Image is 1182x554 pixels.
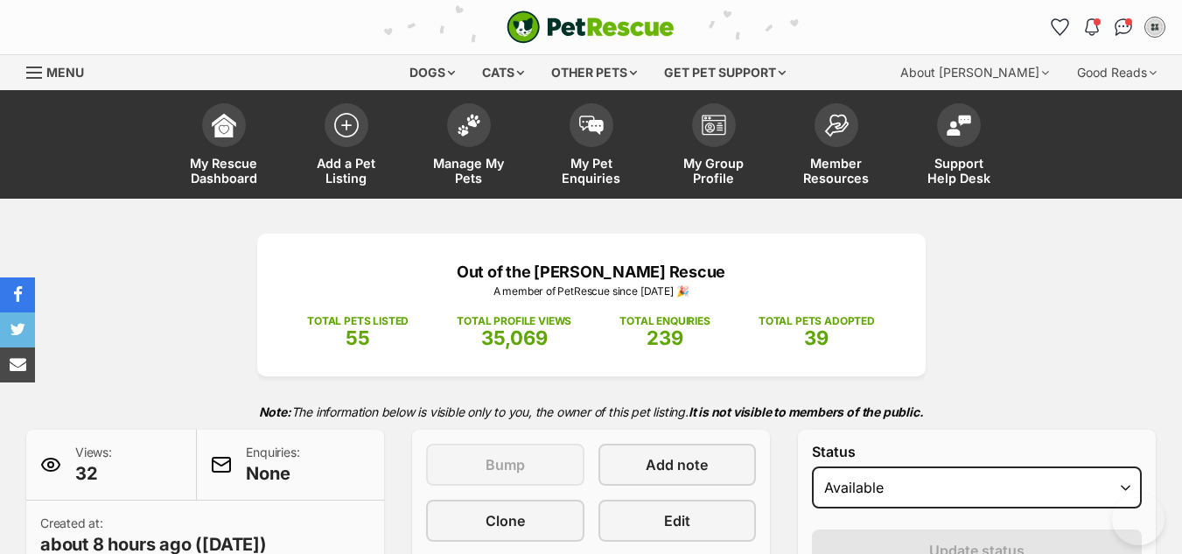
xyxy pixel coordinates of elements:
[307,313,409,329] p: TOTAL PETS LISTED
[283,284,899,299] p: A member of PetRescue since [DATE] 🎉
[664,510,690,531] span: Edit
[775,95,898,199] a: Member Resources
[647,326,683,349] span: 239
[457,114,481,137] img: manage-my-pets-icon-02211641906a0b7f246fdf0571729dbe1e7629f14944591b6c1af311fb30b64b.svg
[1078,13,1106,41] button: Notifications
[1112,493,1165,545] iframe: Help Scout Beacon - Open
[426,500,584,542] a: Clone
[1065,55,1169,90] div: Good Reads
[163,95,285,199] a: My Rescue Dashboard
[507,11,675,44] img: logo-cat-932fe2b9b8326f06289b0f2fb663e598f794de774fb13d1741a6617ecf9a85b4.svg
[486,510,525,531] span: Clone
[797,156,876,186] span: Member Resources
[507,11,675,44] a: PetRescue
[26,394,1156,430] p: The information below is visible only to you, the owner of this pet listing.
[579,116,604,135] img: pet-enquiries-icon-7e3ad2cf08bfb03b45e93fb7055b45f3efa6380592205ae92323e6603595dc1f.svg
[75,461,112,486] span: 32
[470,55,536,90] div: Cats
[346,326,370,349] span: 55
[824,114,849,137] img: member-resources-icon-8e73f808a243e03378d46382f2149f9095a855e16c252ad45f914b54edf8863c.svg
[812,444,1142,459] label: Status
[920,156,998,186] span: Support Help Desk
[539,55,649,90] div: Other pets
[804,326,829,349] span: 39
[212,113,236,137] img: dashboard-icon-eb2f2d2d3e046f16d808141f083e7271f6b2e854fb5c12c21221c1fb7104beca.svg
[598,444,757,486] a: Add note
[426,444,584,486] button: Bump
[259,404,291,419] strong: Note:
[334,113,359,137] img: add-pet-listing-icon-0afa8454b4691262ce3f59096e99ab1cd57d4a30225e0717b998d2c9b9846f56.svg
[646,454,708,475] span: Add note
[408,95,530,199] a: Manage My Pets
[486,454,525,475] span: Bump
[652,55,798,90] div: Get pet support
[46,65,84,80] span: Menu
[619,313,710,329] p: TOTAL ENQUIRIES
[1146,18,1164,36] img: Out of the Woods Rescue profile pic
[947,115,971,136] img: help-desk-icon-fdf02630f3aa405de69fd3d07c3f3aa587a6932b1a1747fa1d2bba05be0121f9.svg
[888,55,1061,90] div: About [PERSON_NAME]
[397,55,467,90] div: Dogs
[675,156,753,186] span: My Group Profile
[1109,13,1137,41] a: Conversations
[481,326,548,349] span: 35,069
[1046,13,1169,41] ul: Account quick links
[530,95,653,199] a: My Pet Enquiries
[26,55,96,87] a: Menu
[307,156,386,186] span: Add a Pet Listing
[246,461,299,486] span: None
[75,444,112,486] p: Views:
[1115,18,1133,36] img: chat-41dd97257d64d25036548639549fe6c8038ab92f7586957e7f3b1b290dea8141.svg
[759,313,875,329] p: TOTAL PETS ADOPTED
[246,444,299,486] p: Enquiries:
[689,404,924,419] strong: It is not visible to members of the public.
[185,156,263,186] span: My Rescue Dashboard
[598,500,757,542] a: Edit
[653,95,775,199] a: My Group Profile
[702,115,726,136] img: group-profile-icon-3fa3cf56718a62981997c0bc7e787c4b2cf8bcc04b72c1350f741eb67cf2f40e.svg
[285,95,408,199] a: Add a Pet Listing
[457,313,571,329] p: TOTAL PROFILE VIEWS
[283,260,899,284] p: Out of the [PERSON_NAME] Rescue
[898,95,1020,199] a: Support Help Desk
[1085,18,1099,36] img: notifications-46538b983faf8c2785f20acdc204bb7945ddae34d4c08c2a6579f10ce5e182be.svg
[1046,13,1074,41] a: Favourites
[552,156,631,186] span: My Pet Enquiries
[430,156,508,186] span: Manage My Pets
[1141,13,1169,41] button: My account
